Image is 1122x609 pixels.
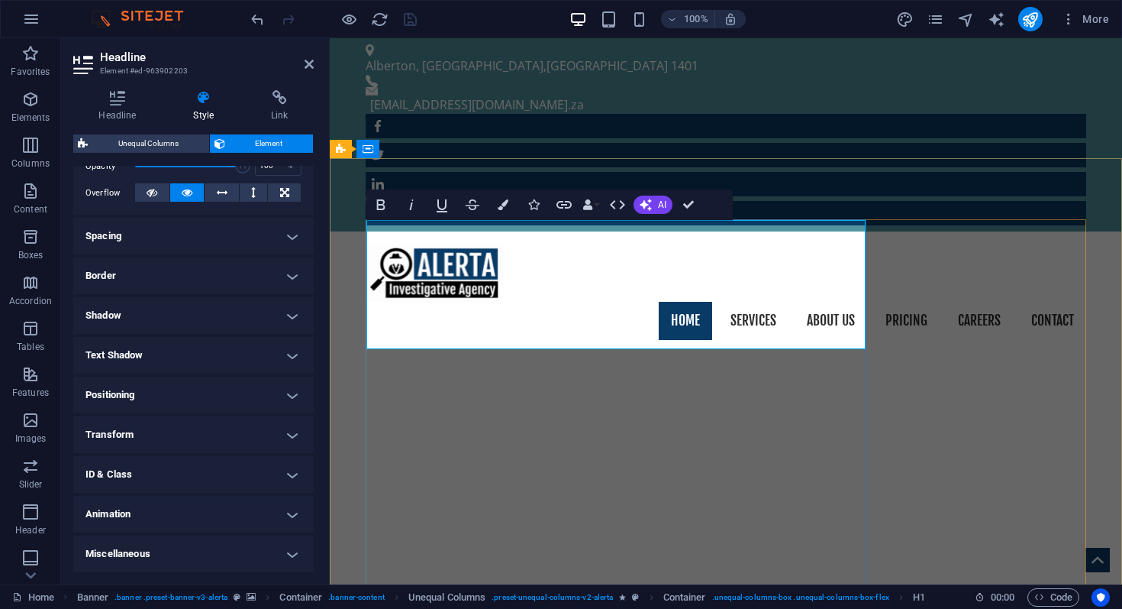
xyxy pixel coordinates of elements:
[1018,7,1043,31] button: publish
[210,134,314,153] button: Element
[279,588,322,607] span: Click to select. Double-click to edit
[73,456,314,493] h4: ID & Class
[92,134,205,153] span: Unequal Columns
[1034,588,1072,607] span: Code
[957,11,975,28] i: Navigator
[15,524,46,536] p: Header
[73,297,314,334] h4: Shadow
[12,588,54,607] a: Click to cancel selection. Double-click to open Pages
[230,134,309,153] span: Element
[279,157,301,175] div: %
[77,588,926,607] nav: breadcrumb
[73,337,314,374] h4: Text Shadow
[1021,11,1039,28] i: Publish
[19,478,43,491] p: Slider
[674,190,703,220] button: Confirm (⌘+⏎)
[1055,7,1115,31] button: More
[458,190,487,220] button: Strikethrough
[913,588,925,607] span: Click to select. Double-click to edit
[73,536,314,572] h4: Miscellaneous
[988,10,1006,28] button: text_generator
[11,66,50,78] p: Favorites
[17,341,44,353] p: Tables
[247,593,256,601] i: This element contains a background
[246,90,314,122] h4: Link
[12,387,49,399] p: Features
[492,588,613,607] span: . preset-unequal-columns-v2-alerta
[9,295,52,307] p: Accordion
[248,10,266,28] button: undo
[370,10,389,28] button: reload
[663,588,706,607] span: Click to select. Double-click to edit
[724,12,737,26] i: On resize automatically adjust zoom level to fit chosen device.
[427,190,456,220] button: Underline (⌘U)
[661,10,715,28] button: 100%
[991,588,1014,607] span: 00 00
[11,157,50,170] p: Columns
[488,190,517,220] button: Colors
[73,90,168,122] h4: Headline
[73,218,314,254] h4: Spacing
[658,200,666,209] span: AI
[15,432,47,445] p: Images
[550,190,579,220] button: Link
[328,588,384,607] span: . banner-content
[88,10,202,28] img: Editor Logo
[11,112,50,124] p: Elements
[957,10,975,28] button: navigator
[1001,591,1004,603] span: :
[73,134,209,153] button: Unequal Columns
[712,588,889,607] span: . unequal-columns-box .unequal-columns-box-flex
[975,588,1015,607] h6: Session time
[14,203,47,215] p: Content
[603,190,632,220] button: HTML
[249,11,266,28] i: Undo: Background ($color-primary -> #5293a0) (Ctrl+Z)
[1027,588,1079,607] button: Code
[619,593,626,601] i: Element contains an animation
[114,588,227,607] span: . banner .preset-banner-v3-alerta
[371,11,389,28] i: Reload page
[896,10,914,28] button: design
[366,190,395,220] button: Bold (⌘B)
[632,593,639,601] i: This element is a customizable preset
[73,496,314,533] h4: Animation
[100,64,283,78] h3: Element #ed-963902203
[85,162,135,170] label: Opacity
[988,11,1005,28] i: AI Writer
[77,588,109,607] span: Click to select. Double-click to edit
[73,258,314,294] h4: Border
[73,377,314,413] h4: Positioning
[85,184,135,202] label: Overflow
[18,249,44,261] p: Boxes
[1061,11,1109,27] span: More
[896,11,914,28] i: Design (Ctrl+Alt+Y)
[408,588,485,607] span: Click to select. Double-click to edit
[168,90,246,122] h4: Style
[927,10,945,28] button: pages
[397,190,426,220] button: Italic (⌘I)
[519,190,548,220] button: Icons
[634,196,672,214] button: AI
[927,11,944,28] i: Pages (Ctrl+Alt+S)
[1091,588,1110,607] button: Usercentrics
[234,593,240,601] i: This element is a customizable preset
[100,50,314,64] h2: Headline
[73,416,314,453] h4: Transform
[684,10,708,28] h6: 100%
[580,190,601,220] button: Data Bindings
